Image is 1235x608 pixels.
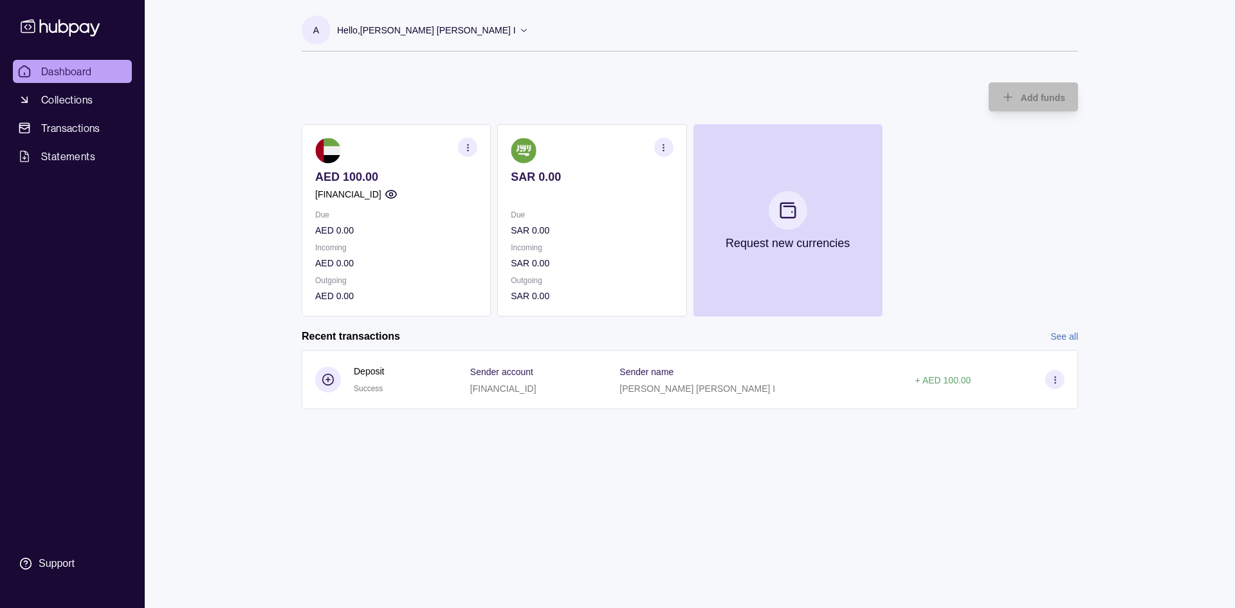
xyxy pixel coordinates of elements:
img: sa [511,138,536,163]
p: A [313,23,319,37]
span: Dashboard [41,64,92,79]
p: SAR 0.00 [511,256,673,270]
p: Outgoing [315,273,477,288]
span: Success [354,384,383,393]
p: [FINANCIAL_ID] [470,383,536,394]
p: AED 100.00 [315,170,477,184]
p: AED 0.00 [315,289,477,303]
p: Incoming [315,241,477,255]
p: + AED 100.00 [915,375,971,385]
a: See all [1050,329,1078,344]
a: Collections [13,88,132,111]
p: AED 0.00 [315,256,477,270]
p: Outgoing [511,273,673,288]
a: Support [13,550,132,577]
p: Due [315,208,477,222]
h2: Recent transactions [302,329,400,344]
span: Add funds [1021,93,1065,103]
a: Dashboard [13,60,132,83]
p: Incoming [511,241,673,255]
p: SAR 0.00 [511,289,673,303]
span: Collections [41,92,93,107]
span: Transactions [41,120,100,136]
p: Due [511,208,673,222]
button: Add funds [989,82,1078,111]
p: [PERSON_NAME] [PERSON_NAME] I [619,383,775,394]
p: Deposit [354,364,384,378]
p: Hello, [PERSON_NAME] [PERSON_NAME] I [337,23,516,37]
p: Sender name [619,367,673,377]
button: Request new currencies [693,124,883,317]
p: AED 0.00 [315,223,477,237]
p: [FINANCIAL_ID] [315,187,381,201]
p: Sender account [470,367,533,377]
div: Support [39,557,75,571]
span: Statements [41,149,95,164]
a: Statements [13,145,132,168]
p: SAR 0.00 [511,170,673,184]
img: ae [315,138,341,163]
p: Request new currencies [726,236,850,250]
a: Transactions [13,116,132,140]
p: SAR 0.00 [511,223,673,237]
